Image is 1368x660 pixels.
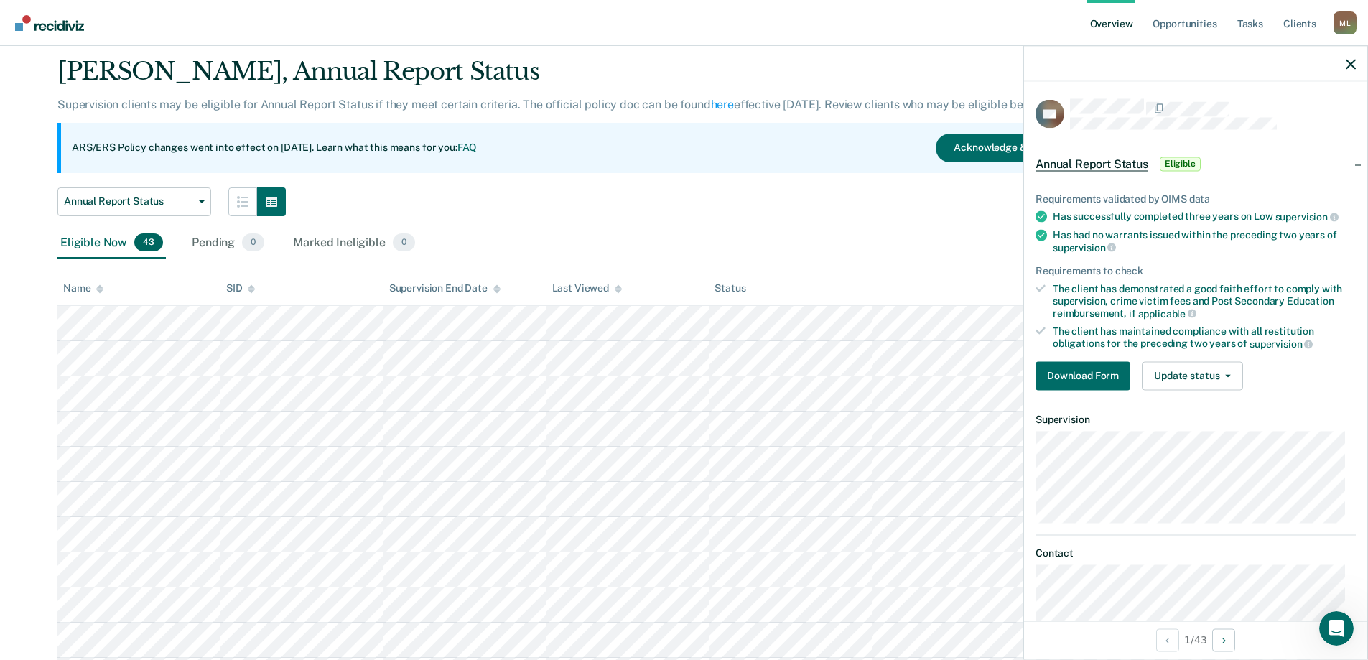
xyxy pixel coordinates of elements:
span: Annual Report Status [1036,157,1148,171]
div: SID [226,282,256,294]
a: here [711,98,734,111]
div: Pending [189,228,267,259]
div: Marked Ineligible [290,228,418,259]
div: Supervision End Date [389,282,501,294]
div: M L [1334,11,1357,34]
button: Update status [1142,361,1243,390]
dt: Supervision [1036,413,1356,425]
div: Requirements to check [1036,265,1356,277]
button: Next Opportunity [1212,628,1235,651]
div: The client has maintained compliance with all restitution obligations for the preceding two years of [1053,325,1356,350]
div: Last Viewed [552,282,622,294]
div: Annual Report StatusEligible [1024,141,1367,187]
span: supervision [1053,241,1116,253]
div: 1 / 43 [1024,621,1367,659]
p: ARS/ERS Policy changes went into effect on [DATE]. Learn what this means for you: [72,141,477,155]
div: Requirements validated by OIMS data [1036,192,1356,205]
iframe: Intercom live chat [1319,611,1354,646]
a: FAQ [457,141,478,153]
div: Has had no warrants issued within the preceding two years of [1053,228,1356,253]
span: 0 [393,233,415,252]
div: Status [715,282,745,294]
div: [PERSON_NAME], Annual Report Status [57,57,1084,98]
img: Recidiviz [15,15,84,31]
dt: Contact [1036,547,1356,559]
div: Name [63,282,103,294]
button: Acknowledge & Close [936,134,1072,162]
button: Profile dropdown button [1334,11,1357,34]
span: supervision [1250,338,1313,349]
div: The client has demonstrated a good faith effort to comply with supervision, crime victim fees and... [1053,283,1356,320]
a: Navigate to form link [1036,361,1136,390]
span: applicable [1138,307,1196,319]
span: Eligible [1160,157,1201,171]
button: Previous Opportunity [1156,628,1179,651]
button: Download Form [1036,361,1130,390]
div: Eligible Now [57,228,166,259]
div: Has successfully completed three years on Low [1053,210,1356,223]
p: Supervision clients may be eligible for Annual Report Status if they meet certain criteria. The o... [57,98,1043,111]
span: 0 [242,233,264,252]
span: Annual Report Status [64,195,193,208]
span: 43 [134,233,163,252]
span: supervision [1275,211,1339,223]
